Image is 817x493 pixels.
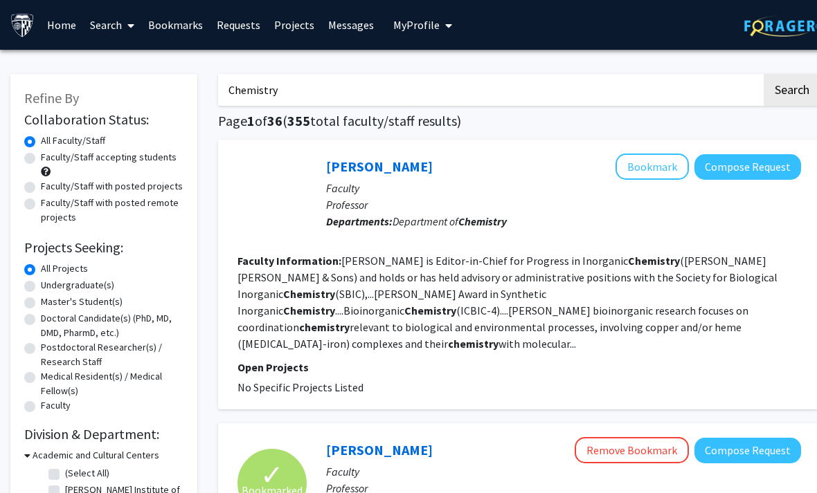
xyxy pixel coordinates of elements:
a: Requests [210,1,267,49]
label: All Faculty/Staff [41,133,105,148]
span: 1 [247,112,255,129]
p: Professor [326,196,801,213]
button: Add Ken Karlin to Bookmarks [616,154,689,180]
span: Refine By [24,89,79,106]
h3: Academic and Cultural Centers [33,448,159,463]
span: No Specific Projects Listed [237,380,363,394]
label: Faculty [41,398,71,413]
a: Search [83,1,141,49]
label: Doctoral Candidate(s) (PhD, MD, DMD, PharmD, etc.) [41,311,183,340]
b: Chemistry [458,214,507,228]
span: 36 [267,112,282,129]
p: Open Projects [237,359,801,375]
p: Faculty [326,180,801,196]
b: Chemistry [628,254,680,268]
input: Search Keywords [218,74,762,106]
a: [PERSON_NAME] [326,158,433,175]
b: chemistry [448,337,499,351]
label: Postdoctoral Researcher(s) / Research Staff [41,340,183,369]
a: Bookmarks [141,1,210,49]
label: Faculty/Staff with posted projects [41,179,183,194]
button: Remove Bookmark [575,437,689,463]
b: Chemistry [283,304,335,317]
label: Faculty/Staff with posted remote projects [41,196,183,225]
b: Faculty Information: [237,254,341,268]
b: Chemistry [283,287,335,301]
a: [PERSON_NAME] [326,441,433,458]
label: Undergraduate(s) [41,278,114,292]
label: Faculty/Staff accepting students [41,150,177,165]
span: My Profile [393,18,440,32]
label: (Select All) [65,466,109,481]
h2: Division & Department: [24,426,183,443]
a: Home [40,1,83,49]
label: Medical Resident(s) / Medical Fellow(s) [41,369,183,398]
b: Departments: [326,214,393,228]
a: Messages [321,1,381,49]
a: Projects [267,1,321,49]
button: Compose Request to Steve Rokita [694,438,801,463]
iframe: Chat [10,431,59,483]
span: 355 [287,112,310,129]
label: Master's Student(s) [41,295,123,309]
b: chemistry [299,320,350,334]
fg-read-more: [PERSON_NAME] is Editor-in-Chief for Progress in Inorganic ([PERSON_NAME] [PERSON_NAME] & Sons) a... [237,254,778,351]
button: Compose Request to Ken Karlin [694,154,801,180]
span: ✓ [260,468,284,482]
span: Department of [393,214,507,228]
b: Chemistry [404,304,456,317]
label: All Projects [41,261,88,276]
h2: Collaboration Status: [24,111,183,128]
img: Johns Hopkins University Logo [10,13,35,37]
h2: Projects Seeking: [24,239,183,256]
p: Faculty [326,463,801,480]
